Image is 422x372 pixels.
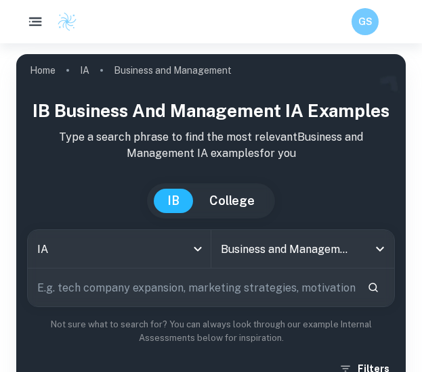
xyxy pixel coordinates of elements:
[27,318,395,346] p: Not sure what to search for? You can always look through our example Internal Assessments below f...
[154,189,193,213] button: IB
[371,239,389,258] button: Open
[27,97,395,124] h1: IB Business and Management IA examples
[28,269,356,306] input: E.g. tech company expansion, marketing strategies, motivation theories...
[352,8,379,35] button: GS
[57,11,77,32] img: Clastify logo
[196,189,268,213] button: College
[49,11,77,32] a: Clastify logo
[358,14,373,29] h6: GS
[27,129,395,162] p: Type a search phrase to find the most relevant Business and Management IA examples for you
[28,230,211,268] div: IA
[114,63,232,78] p: Business and Management
[362,276,385,299] button: Search
[30,61,56,80] a: Home
[80,61,89,80] a: IA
